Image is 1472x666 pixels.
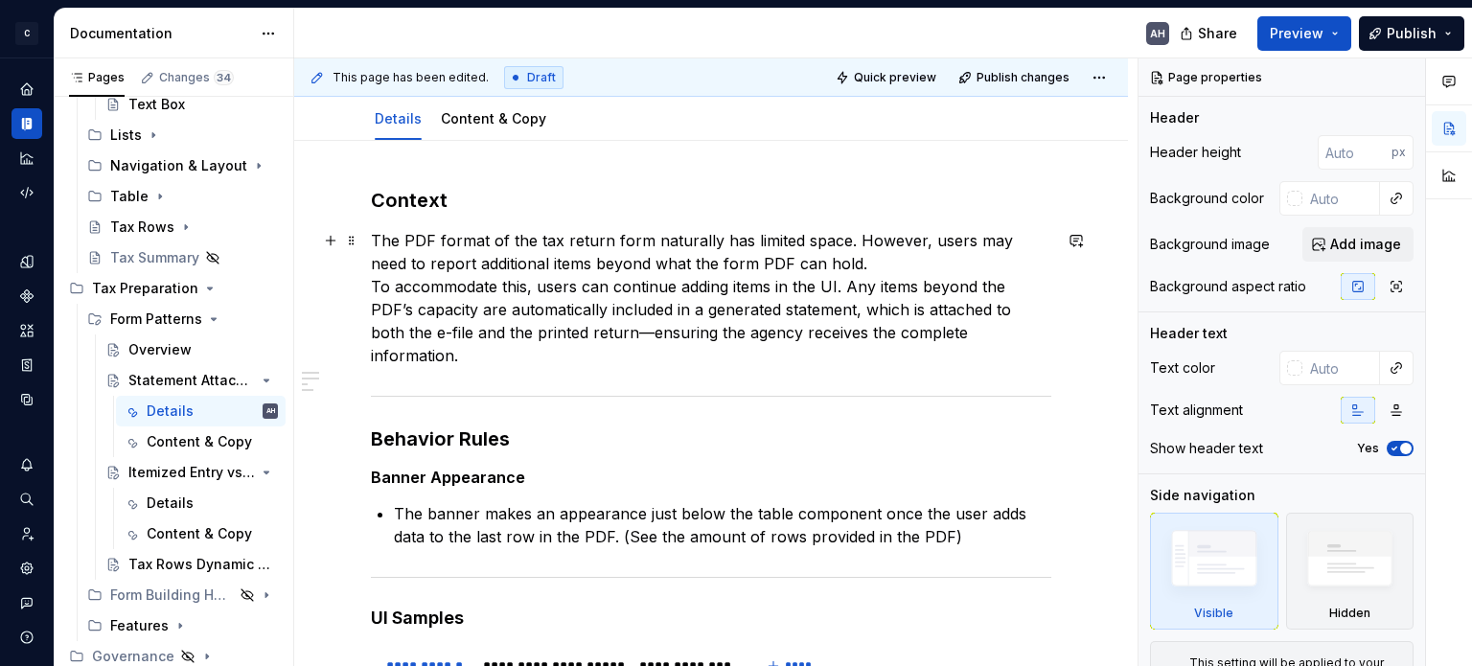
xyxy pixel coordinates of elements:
[1318,135,1391,170] input: Auto
[116,488,286,518] a: Details
[128,463,255,482] div: Itemized Entry vs Total Amount
[110,187,149,206] div: Table
[80,150,286,181] div: Navigation & Layout
[116,426,286,457] a: Content & Copy
[830,64,945,91] button: Quick preview
[116,518,286,549] a: Content & Copy
[11,449,42,480] div: Notifications
[1150,189,1264,208] div: Background color
[98,365,286,396] a: Statement Attached
[214,70,234,85] span: 34
[367,98,429,138] div: Details
[92,279,198,298] div: Tax Preparation
[110,156,247,175] div: Navigation & Layout
[11,587,42,618] button: Contact support
[1150,439,1263,458] div: Show header text
[80,242,286,273] a: Tax Summary
[1302,181,1380,216] input: Auto
[371,425,1051,452] h3: Behavior Rules
[1329,606,1370,621] div: Hidden
[1194,606,1233,621] div: Visible
[110,248,199,267] div: Tax Summary
[147,494,194,513] div: Details
[98,549,286,580] a: Tax Rows Dynamic Column Addition
[1387,24,1437,43] span: Publish
[4,12,50,54] button: C
[98,334,286,365] a: Overview
[394,502,1051,548] p: The banner makes an appearance just below the table component once the user adds data to the last...
[1150,513,1278,630] div: Visible
[11,384,42,415] a: Data sources
[11,553,42,584] a: Settings
[1150,324,1228,343] div: Header text
[527,70,556,85] span: Draft
[11,315,42,346] a: Assets
[110,616,169,635] div: Features
[1150,26,1165,41] div: AH
[159,70,234,85] div: Changes
[1286,513,1414,630] div: Hidden
[128,340,192,359] div: Overview
[110,126,142,145] div: Lists
[1198,24,1237,43] span: Share
[433,98,554,138] div: Content & Copy
[11,518,42,549] a: Invite team
[1359,16,1464,51] button: Publish
[147,524,252,543] div: Content & Copy
[70,24,251,43] div: Documentation
[1302,227,1414,262] button: Add image
[69,70,125,85] div: Pages
[110,218,174,237] div: Tax Rows
[1150,108,1199,127] div: Header
[11,177,42,208] a: Code automation
[1391,145,1406,160] p: px
[1170,16,1250,51] button: Share
[1150,486,1255,505] div: Side navigation
[371,229,1051,367] p: The PDF format of the tax return form naturally has limited space. However, users may need to rep...
[80,580,286,610] div: Form Building Handbook
[1150,358,1215,378] div: Text color
[11,108,42,139] a: Documentation
[1150,277,1306,296] div: Background aspect ratio
[128,555,274,574] div: Tax Rows Dynamic Column Addition
[11,143,42,173] div: Analytics
[11,350,42,380] a: Storybook stories
[1357,441,1379,456] label: Yes
[371,187,1051,214] h3: Context
[80,181,286,212] div: Table
[1150,235,1270,254] div: Background image
[953,64,1078,91] button: Publish changes
[98,89,286,120] a: Text Box
[11,484,42,515] button: Search ⌘K
[147,402,194,421] div: Details
[11,281,42,311] a: Components
[110,586,234,605] div: Form Building Handbook
[854,70,936,85] span: Quick preview
[1150,143,1241,162] div: Header height
[147,432,252,451] div: Content & Copy
[1257,16,1351,51] button: Preview
[1270,24,1323,43] span: Preview
[92,647,174,666] div: Governance
[11,246,42,277] a: Design tokens
[1330,235,1401,254] span: Add image
[80,304,286,334] div: Form Patterns
[371,468,525,487] strong: Banner Appearance
[128,95,185,114] div: Text Box
[11,74,42,104] a: Home
[80,120,286,150] div: Lists
[441,110,546,126] a: Content & Copy
[98,457,286,488] a: Itemized Entry vs Total Amount
[61,273,286,304] div: Tax Preparation
[375,110,422,126] a: Details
